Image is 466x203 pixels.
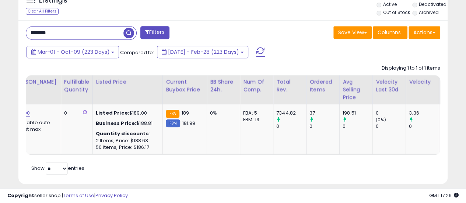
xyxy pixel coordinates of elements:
[276,123,306,130] div: 0
[333,26,372,39] button: Save View
[182,120,195,127] span: 181.99
[38,48,110,56] span: Mar-01 - Oct-09 (223 Days)
[383,9,410,15] label: Out of Stock
[96,120,136,127] b: Business Price:
[373,26,407,39] button: Columns
[96,78,160,86] div: Listed Price
[26,8,59,15] div: Clear All Filters
[64,78,90,94] div: Fulfillable Quantity
[210,78,237,94] div: BB Share 24h.
[7,192,34,199] strong: Copyright
[419,9,439,15] label: Archived
[14,78,58,86] div: [PERSON_NAME]
[27,46,119,58] button: Mar-01 - Oct-09 (223 Days)
[309,110,339,116] div: 37
[166,78,204,94] div: Current Buybox Price
[64,110,87,116] div: 0
[378,29,401,36] span: Columns
[96,110,157,116] div: $189.00
[96,144,157,151] div: 50 Items, Price: $186.17
[276,110,306,116] div: 7344.82
[429,192,459,199] span: 2025-10-10 17:26 GMT
[7,192,128,199] div: seller snap | |
[343,123,372,130] div: 0
[409,110,439,116] div: 3.36
[96,137,157,144] div: 2 Items, Price: $188.63
[343,78,369,101] div: Avg Selling Price
[409,123,439,130] div: 0
[376,123,406,130] div: 0
[382,65,440,72] div: Displaying 1 to 1 of 1 items
[376,78,403,94] div: Velocity Last 30d
[95,192,128,199] a: Privacy Policy
[243,110,267,116] div: FBA: 5
[181,109,189,116] span: 189
[166,110,179,118] small: FBA
[140,26,169,39] button: Filters
[383,1,396,7] label: Active
[210,110,234,116] div: 0%
[309,78,336,94] div: Ordered Items
[96,109,129,116] b: Listed Price:
[409,78,436,86] div: Velocity
[409,26,440,39] button: Actions
[309,123,339,130] div: 0
[168,48,239,56] span: [DATE] - Feb-28 (223 Days)
[31,165,84,172] span: Show: entries
[14,118,55,133] div: Disable auto adjust max
[243,78,270,94] div: Num of Comp.
[419,1,446,7] label: Deactivated
[166,119,180,127] small: FBM
[343,110,372,116] div: 198.51
[243,116,267,123] div: FBM: 13
[157,46,248,58] button: [DATE] - Feb-28 (223 Days)
[120,49,154,56] span: Compared to:
[96,130,149,137] b: Quantity discounts
[376,110,406,116] div: 0
[376,117,386,123] small: (0%)
[276,78,303,94] div: Total Rev.
[96,120,157,127] div: $188.81
[96,130,157,137] div: :
[63,192,94,199] a: Terms of Use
